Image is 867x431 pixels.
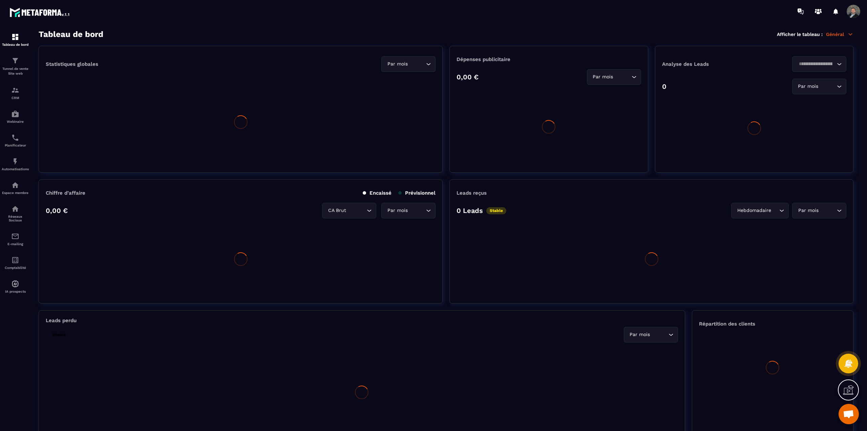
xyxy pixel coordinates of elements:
span: Hebdomadaire [736,207,773,214]
p: Webinaire [2,120,29,123]
img: automations [11,110,19,118]
img: formation [11,86,19,94]
p: E-mailing [2,242,29,246]
img: automations [11,181,19,189]
p: Encaissé [363,190,392,196]
div: Search for option [624,327,678,342]
img: social-network [11,205,19,213]
span: CA Brut [326,207,347,214]
div: Search for option [731,203,789,218]
input: Search for option [409,60,424,68]
p: Comptabilité [2,266,29,270]
div: Search for option [792,56,846,72]
span: Par mois [591,73,615,81]
input: Search for option [773,207,778,214]
p: Leads perdu [46,317,77,324]
span: Par mois [386,207,409,214]
p: Répartition des clients [699,321,846,327]
a: emailemailE-mailing [2,227,29,251]
div: Search for option [792,79,846,94]
a: formationformationTableau de bord [2,28,29,52]
img: formation [11,33,19,41]
p: Réseaux Sociaux [2,215,29,222]
img: scheduler [11,134,19,142]
input: Search for option [797,60,835,68]
a: automationsautomationsWebinaire [2,105,29,129]
div: Search for option [322,203,376,218]
a: formationformationCRM [2,81,29,105]
span: Par mois [797,207,820,214]
div: Search for option [381,56,436,72]
img: automations [11,280,19,288]
p: 0 Leads [457,207,483,215]
p: Tableau de bord [2,43,29,46]
p: Tunnel de vente Site web [2,66,29,76]
a: social-networksocial-networkRéseaux Sociaux [2,200,29,227]
span: Par mois [386,60,409,68]
div: Search for option [587,69,641,85]
p: Stable [486,207,506,214]
img: accountant [11,256,19,264]
p: Automatisations [2,167,29,171]
input: Search for option [652,331,667,338]
p: Statistiques globales [46,61,98,67]
input: Search for option [615,73,630,81]
p: Prévisionnel [398,190,436,196]
a: automationsautomationsEspace membre [2,176,29,200]
input: Search for option [820,207,835,214]
a: schedulerschedulerPlanificateur [2,129,29,152]
p: IA prospects [2,290,29,293]
p: Dépenses publicitaire [457,56,641,62]
div: Search for option [381,203,436,218]
img: logo [9,6,70,18]
input: Search for option [409,207,424,214]
p: Analyse des Leads [662,61,754,67]
img: automations [11,157,19,165]
p: CRM [2,96,29,100]
p: Stable [49,331,69,338]
img: email [11,232,19,240]
input: Search for option [347,207,365,214]
p: Afficher le tableau : [777,32,823,37]
p: Général [826,31,853,37]
a: formationformationTunnel de vente Site web [2,52,29,81]
p: Espace membre [2,191,29,195]
input: Search for option [820,83,835,90]
div: Ouvrir le chat [839,404,859,424]
img: formation [11,57,19,65]
div: Search for option [792,203,846,218]
span: Par mois [797,83,820,90]
p: Leads reçus [457,190,487,196]
p: Chiffre d’affaire [46,190,85,196]
p: 0 [662,82,667,91]
h3: Tableau de bord [39,30,103,39]
p: 0,00 € [46,207,68,215]
span: Par mois [628,331,652,338]
p: Planificateur [2,143,29,147]
a: accountantaccountantComptabilité [2,251,29,275]
p: 0,00 € [457,73,479,81]
a: automationsautomationsAutomatisations [2,152,29,176]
